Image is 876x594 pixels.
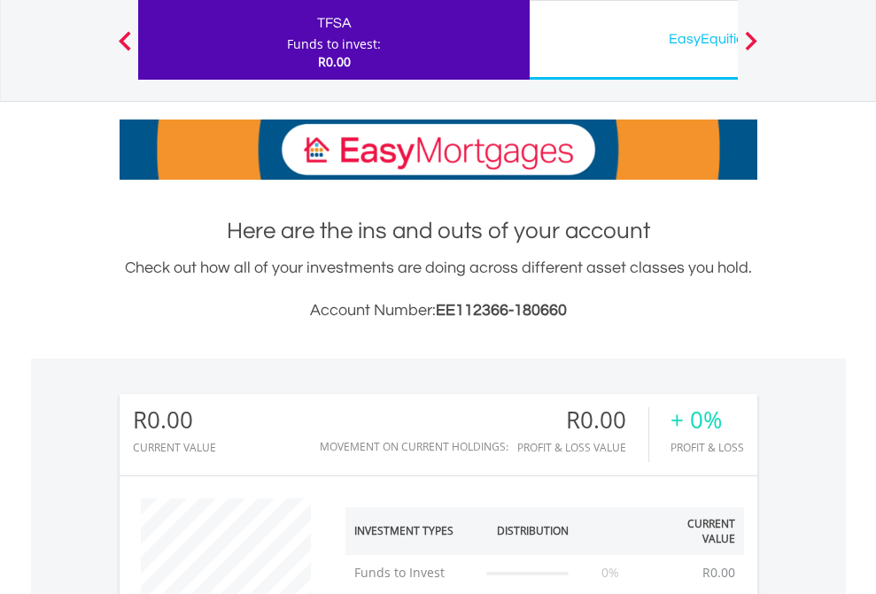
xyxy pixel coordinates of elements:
[345,507,478,555] th: Investment Types
[694,555,744,590] td: R0.00
[517,407,648,433] div: R0.00
[120,256,757,323] div: Check out how all of your investments are doing across different asset classes you hold.
[133,407,216,433] div: R0.00
[120,298,757,323] h3: Account Number:
[497,523,569,538] div: Distribution
[436,302,567,319] span: EE112366-180660
[671,442,744,453] div: Profit & Loss
[345,555,478,590] td: Funds to Invest
[671,407,744,433] div: + 0%
[578,555,644,590] td: 0%
[107,40,143,58] button: Previous
[320,441,508,452] div: Movement on Current Holdings:
[120,215,757,247] h1: Here are the ins and outs of your account
[644,507,744,555] th: Current Value
[149,11,519,35] div: TFSA
[133,442,216,453] div: CURRENT VALUE
[517,442,648,453] div: Profit & Loss Value
[287,35,381,53] div: Funds to invest:
[318,53,351,70] span: R0.00
[120,120,757,180] img: EasyMortage Promotion Banner
[733,40,769,58] button: Next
